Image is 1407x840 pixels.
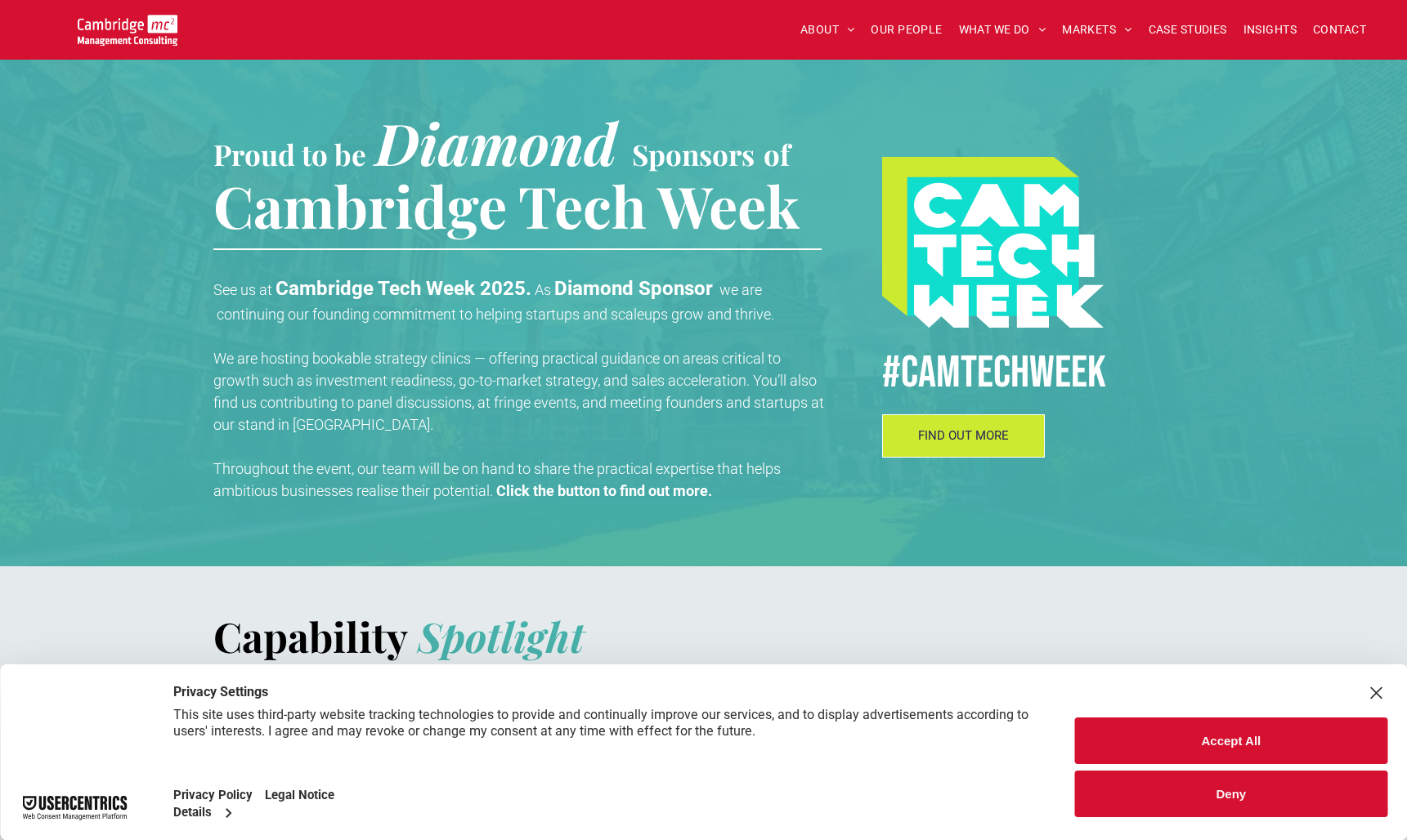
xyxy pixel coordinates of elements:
[78,15,178,46] img: Go to Homepage
[78,17,178,34] a: Your Business Transformed | Cambridge Management Consulting
[213,167,800,244] span: Cambridge Tech Week
[863,17,950,42] a: OUR PEOPLE
[213,281,272,298] span: See us at
[496,482,712,499] strong: Click the button to find out more.
[882,157,1105,328] img: #CAMTECHWEEK logo, Procurement
[213,460,781,499] span: Throughout the event, our team will be on hand to share the practical expertise that helps ambiti...
[217,306,774,323] span: continuing our founding commitment to helping startups and scaleups grow and thrive.
[213,350,824,433] span: We are hosting bookable strategy clinics — offering practical guidance on areas critical to growt...
[764,135,790,173] span: of
[276,277,531,300] strong: Cambridge Tech Week 2025.
[418,609,585,664] strong: Spotlight
[554,277,713,300] strong: Diamond Sponsor
[792,17,863,42] a: ABOUT
[213,609,408,664] strong: Capability
[918,428,1009,443] span: FIND OUT MORE
[882,346,1106,400] span: #CamTECHWEEK
[1305,17,1374,42] a: CONTACT
[535,281,551,298] span: As
[1235,17,1305,42] a: INSIGHTS
[719,281,762,298] span: we are
[882,414,1046,458] a: FIND OUT MORE
[213,135,366,173] span: Proud to be
[375,104,617,181] span: Diamond
[1140,17,1235,42] a: CASE STUDIES
[951,17,1055,42] a: WHAT WE DO
[1054,17,1140,42] a: MARKETS
[632,135,755,173] span: Sponsors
